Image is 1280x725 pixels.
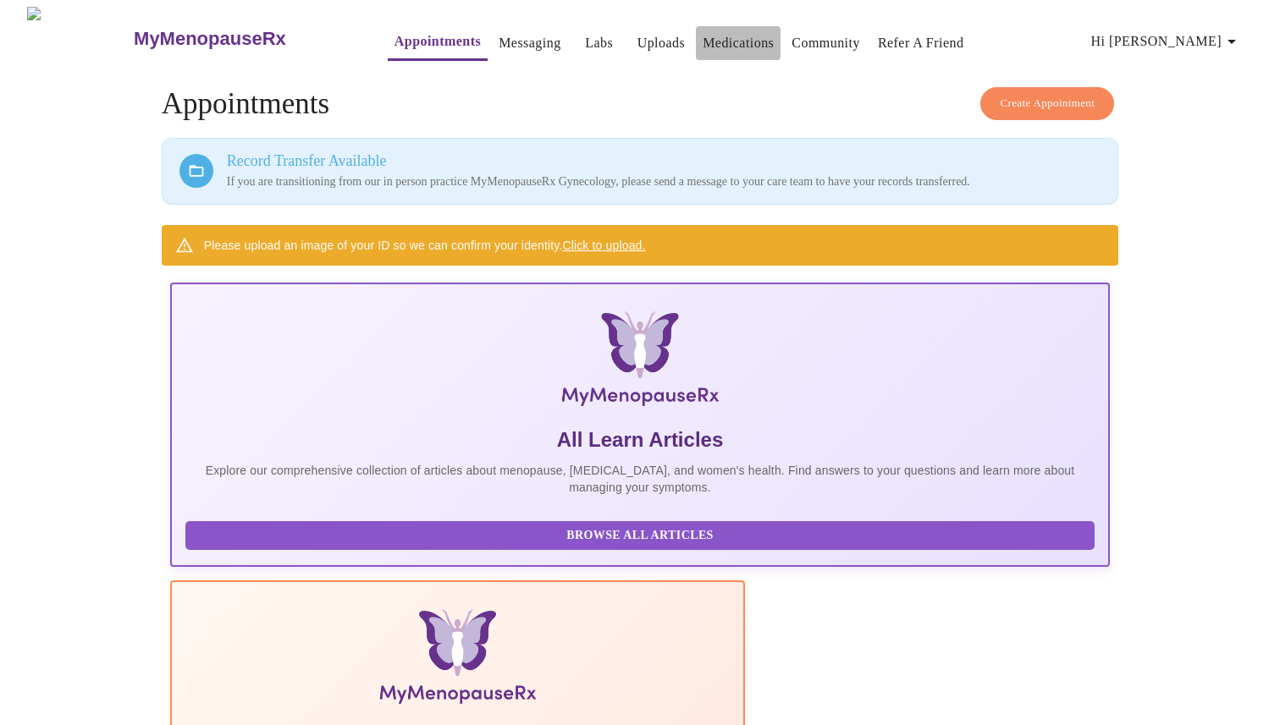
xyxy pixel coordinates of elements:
button: Uploads [631,26,692,60]
button: Hi [PERSON_NAME] [1084,25,1249,58]
button: Medications [696,26,781,60]
h4: Appointments [162,87,1118,121]
img: Menopause Manual [272,609,643,711]
button: Labs [572,26,626,60]
a: Browse All Articles [185,527,1099,541]
a: Uploads [637,31,686,55]
p: If you are transitioning from our in person practice MyMenopauseRx Gynecology, please send a mess... [227,173,1101,190]
button: Refer a Friend [871,26,971,60]
h3: MyMenopauseRx [134,28,286,50]
a: Messaging [499,31,560,55]
a: MyMenopauseRx [132,9,354,69]
button: Community [785,26,867,60]
button: Messaging [492,26,567,60]
a: Labs [585,31,613,55]
span: Hi [PERSON_NAME] [1091,30,1242,53]
p: Explore our comprehensive collection of articles about menopause, [MEDICAL_DATA], and women's hea... [185,462,1095,496]
img: MyMenopauseRx Logo [327,311,954,413]
a: Click to upload. [562,239,645,252]
a: Medications [703,31,774,55]
div: Please upload an image of your ID so we can confirm your identity. [204,230,646,261]
a: Community [792,31,860,55]
span: Browse All Articles [202,525,1078,546]
button: Browse All Articles [185,521,1095,551]
h5: All Learn Articles [185,426,1095,453]
a: Appointments [394,30,481,53]
button: Appointments [388,25,488,61]
h3: Record Transfer Available [227,152,1101,170]
a: Refer a Friend [878,31,964,55]
span: Create Appointment [1000,94,1095,113]
img: MyMenopauseRx Logo [27,7,132,70]
button: Create Appointment [980,87,1114,120]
